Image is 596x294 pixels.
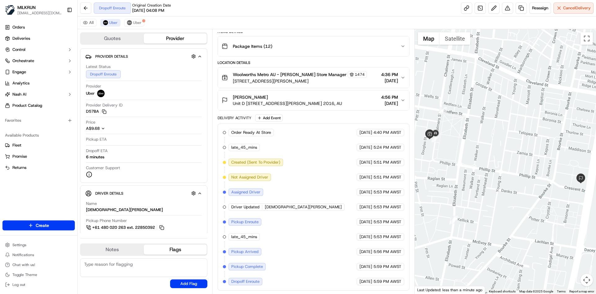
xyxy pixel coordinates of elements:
button: Uber [124,19,144,26]
span: [DATE] [359,219,372,225]
button: Promise [2,152,75,161]
span: Unit D [STREET_ADDRESS][PERSON_NAME] 2016, AU [233,100,342,106]
span: Price [86,120,95,125]
span: Name [86,201,97,206]
button: Keyboard shortcuts [489,289,516,294]
span: [DATE] [359,204,372,210]
span: Engage [12,69,26,75]
span: late_45_mins [231,234,257,240]
span: Analytics [12,80,29,86]
button: Driver Details [85,188,202,198]
span: Pickup Phone Number [86,218,127,224]
span: Provider Delivery ID [86,102,123,108]
span: Pickup Enroute [231,219,259,225]
button: Chat with us! [2,260,75,269]
div: [DEMOGRAPHIC_DATA][PERSON_NAME] [86,207,163,213]
span: Driver Updated [231,204,260,210]
span: Fleet [12,142,21,148]
span: 5:53 PM AWST [373,204,401,210]
span: Toggle Theme [12,272,37,277]
span: 4:36 PM [381,71,398,78]
button: All [80,19,97,26]
a: Open this area in Google Maps (opens a new window) [416,286,437,294]
div: 1 [450,216,458,224]
span: 5:51 PM AWST [373,174,401,180]
button: Add Event [255,114,283,122]
span: Orchestrate [12,58,34,64]
span: 5:53 PM AWST [373,234,401,240]
span: Product Catalog [12,103,42,108]
div: Last Updated: less than a minute ago [415,286,485,294]
span: Promise [12,154,27,159]
span: Order Ready At Store [231,130,271,135]
span: Dropoff Enroute [231,279,260,284]
span: Settings [12,242,26,247]
span: Customer Support [86,165,120,171]
span: Woolworths Metro AU - [PERSON_NAME] Store Manager [233,71,346,78]
img: uber-new-logo.jpeg [127,20,132,25]
span: 5:59 PM AWST [373,264,401,269]
button: Toggle fullscreen view [580,32,593,45]
span: Original Creation Date [132,3,171,8]
span: 5:53 PM AWST [373,189,401,195]
button: A$9.68 [86,126,141,131]
span: Dropoff ETA [86,148,108,154]
a: +61 480 020 263 ext. 22850392 [86,224,165,231]
span: Created (Sent To Provider) [231,160,280,165]
span: Driver Details [95,191,123,196]
span: [DATE] [359,130,372,135]
span: [DATE] [381,78,398,84]
button: D57BA [86,109,106,114]
img: uber-new-logo.jpeg [97,90,105,97]
button: Settings [2,241,75,249]
a: Returns [5,165,72,170]
button: [PERSON_NAME]Unit D [STREET_ADDRESS][PERSON_NAME] 2016, AU4:56 PM[DATE] [218,90,409,110]
button: Nash AI [2,89,75,99]
button: Returns [2,163,75,173]
span: A$9.68 [86,126,100,131]
button: Create [2,220,75,230]
span: Nash AI [12,92,26,97]
button: Add Flag [170,279,207,288]
button: Fleet [2,140,75,150]
button: Map camera controls [580,274,593,286]
span: Uber [109,20,118,25]
button: Show street map [418,32,440,45]
div: Delivery Activity [218,115,251,120]
div: 6 minutes [86,154,104,160]
span: [DATE] [381,100,398,106]
button: Quotes [81,34,144,43]
button: Provider [144,34,207,43]
span: [DATE] 04:08 PM [132,8,164,13]
button: MILKRUN [17,4,36,11]
button: Log out [2,280,75,289]
button: Provider Details [85,51,202,61]
span: [DATE] [359,145,372,150]
span: 5:59 PM AWST [373,279,401,284]
span: [DATE] [359,279,372,284]
span: Log out [12,282,25,287]
button: MILKRUNMILKRUN[EMAIL_ADDRESS][DOMAIN_NAME] [2,2,64,17]
span: 5:53 PM AWST [373,219,401,225]
span: Uber [86,91,95,96]
span: Create [36,222,49,228]
span: Latest Status [86,64,111,70]
a: Analytics [2,78,75,88]
a: Report a map error [569,290,594,293]
span: [DATE] [359,189,372,195]
span: 5:51 PM AWST [373,160,401,165]
span: [DATE] [359,174,372,180]
span: Not Assigned Driver [231,174,268,180]
button: Notifications [2,251,75,259]
a: Terms (opens in new tab) [557,290,566,293]
button: [EMAIL_ADDRESS][DOMAIN_NAME] [17,11,62,16]
button: Toggle Theme [2,270,75,279]
span: late_45_mins [231,145,257,150]
span: 5:24 PM AWST [373,145,401,150]
img: MILKRUN [5,5,15,15]
button: Notes [81,245,144,255]
span: Provider Details [95,54,128,59]
button: Woolworths Metro AU - [PERSON_NAME] Store Manager1474[STREET_ADDRESS][PERSON_NAME]4:36 PM[DATE] [218,67,409,88]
